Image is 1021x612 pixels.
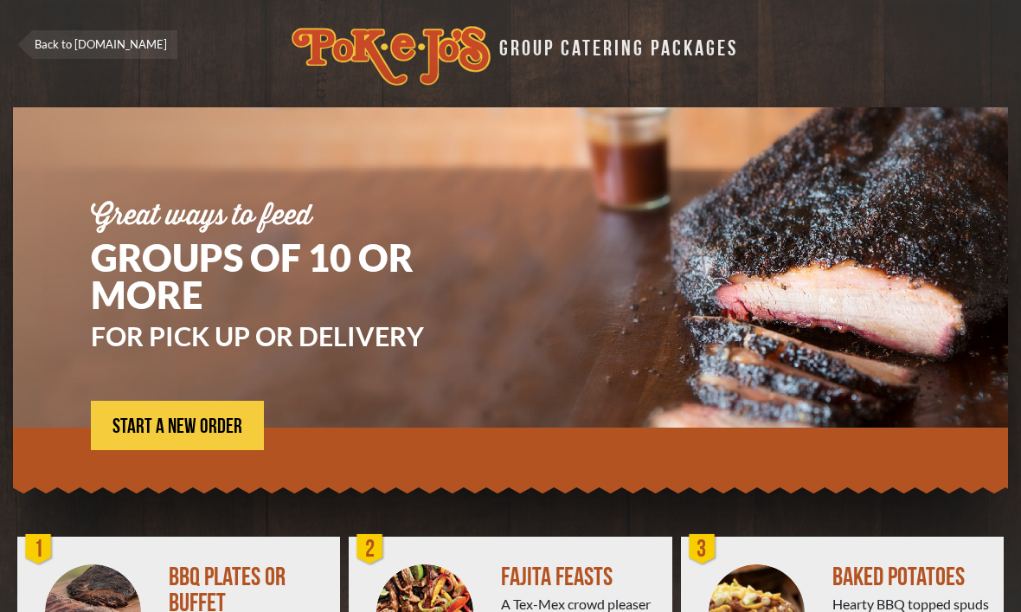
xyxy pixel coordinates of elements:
[353,532,388,567] div: 2
[91,203,528,230] div: Great ways to feed
[832,564,990,590] div: BAKED POTATOES
[22,532,56,567] div: 1
[17,30,177,59] a: Back to [DOMAIN_NAME]
[501,564,658,590] div: FAJITA FEASTS
[112,416,242,437] span: START A NEW ORDER
[91,401,264,450] a: START A NEW ORDER
[292,26,491,86] img: logo.svg
[499,40,738,60] div: GROUP CATERING PACKAGES
[91,323,528,349] h3: FOR PICK UP OR DELIVERY
[685,532,720,567] div: 3
[91,239,528,313] h1: GROUPS OF 10 OR MORE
